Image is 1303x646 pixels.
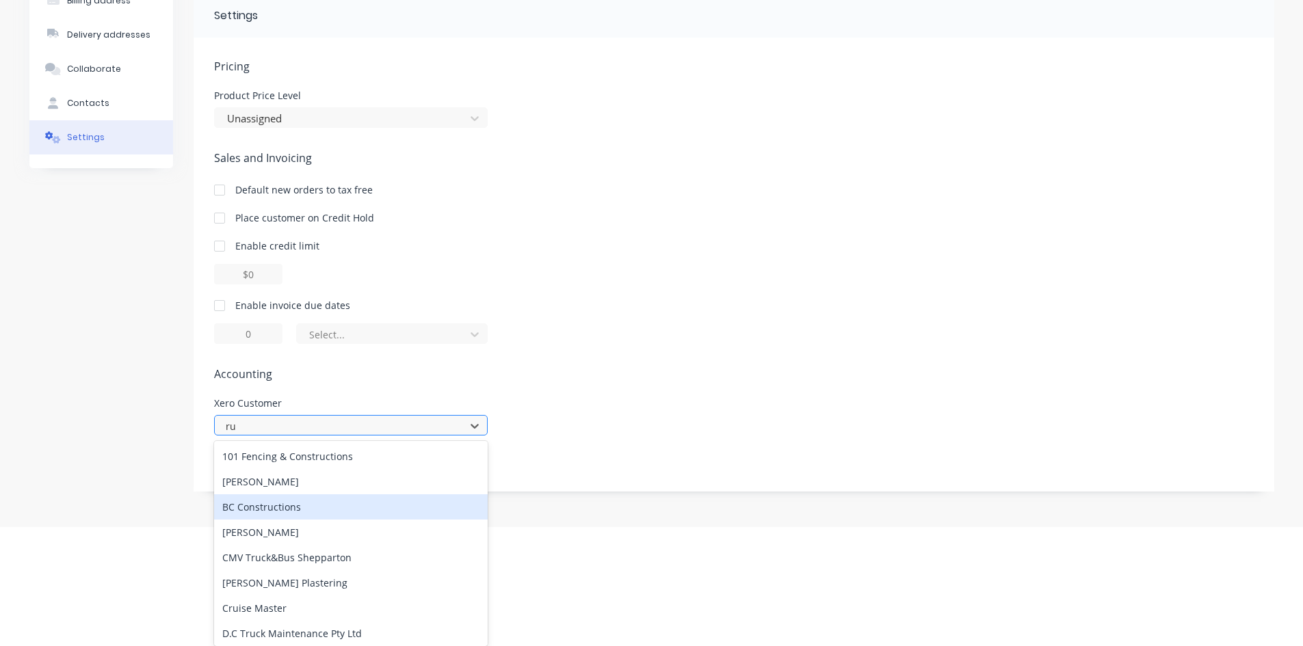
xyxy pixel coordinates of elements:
[214,545,488,570] div: CMV Truck&Bus Shepparton
[214,494,488,520] div: BC Constructions
[214,264,282,284] input: $0
[214,520,488,545] div: [PERSON_NAME]
[214,621,488,646] div: D.C Truck Maintenance Pty Ltd
[29,52,173,86] button: Collaborate
[214,399,488,408] div: Xero Customer
[235,298,350,312] div: Enable invoice due dates
[214,469,488,494] div: [PERSON_NAME]
[309,327,457,342] div: Select...
[214,595,488,621] div: Cruise Master
[235,239,319,253] div: Enable credit limit
[214,444,488,469] div: 101 Fencing & Constructions
[214,91,488,100] div: Product Price Level
[29,86,173,120] button: Contacts
[67,131,105,144] div: Settings
[214,366,1254,382] span: Accounting
[214,150,1254,166] span: Sales and Invoicing
[29,120,173,154] button: Settings
[235,183,373,197] div: Default new orders to tax free
[214,58,1254,75] span: Pricing
[67,29,150,41] div: Delivery addresses
[235,211,374,225] div: Place customer on Credit Hold
[29,18,173,52] button: Delivery addresses
[214,570,488,595] div: [PERSON_NAME] Plastering
[214,8,258,24] div: Settings
[67,97,109,109] div: Contacts
[67,63,121,75] div: Collaborate
[214,323,282,344] input: 0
